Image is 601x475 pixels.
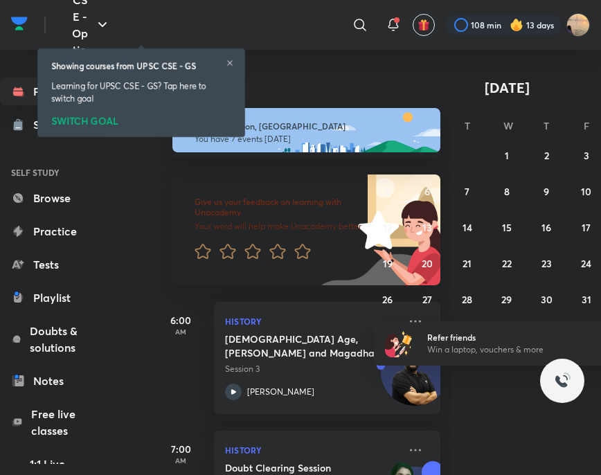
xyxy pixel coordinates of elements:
[505,149,509,162] abbr: October 1, 2025
[584,119,589,132] abbr: Friday
[465,185,469,198] abbr: October 7, 2025
[485,78,530,97] span: [DATE]
[385,185,391,198] abbr: October 5, 2025
[225,461,397,475] h5: Doubt Clearing Session
[575,288,598,310] button: October 31, 2025
[575,144,598,166] button: October 3, 2025
[416,180,438,202] button: October 6, 2025
[422,293,432,306] abbr: October 27, 2025
[496,288,518,310] button: October 29, 2025
[195,197,366,218] h6: Give us your feedback on learning with Unacademy
[575,216,598,238] button: October 17, 2025
[541,221,551,234] abbr: October 16, 2025
[504,185,510,198] abbr: October 8, 2025
[11,13,28,34] img: Company Logo
[383,221,392,234] abbr: October 12, 2025
[51,111,231,126] div: SWITCH GOAL
[172,108,440,152] img: afternoon
[422,221,432,234] abbr: October 13, 2025
[541,293,553,306] abbr: October 30, 2025
[575,180,598,202] button: October 10, 2025
[554,373,571,389] img: ttu
[496,216,518,238] button: October 15, 2025
[385,330,413,357] img: referral
[535,288,557,310] button: October 30, 2025
[535,180,557,202] button: October 9, 2025
[416,252,438,274] button: October 20, 2025
[502,257,512,270] abbr: October 22, 2025
[503,119,513,132] abbr: Wednesday
[496,180,518,202] button: October 8, 2025
[382,346,448,412] img: Avatar
[463,257,472,270] abbr: October 21, 2025
[541,257,552,270] abbr: October 23, 2025
[11,13,28,37] a: Company Logo
[153,328,208,336] p: AM
[462,293,472,306] abbr: October 28, 2025
[456,216,478,238] button: October 14, 2025
[225,313,399,330] p: History
[544,185,549,198] abbr: October 9, 2025
[582,293,591,306] abbr: October 31, 2025
[456,288,478,310] button: October 28, 2025
[416,288,438,310] button: October 27, 2025
[496,144,518,166] button: October 1, 2025
[496,252,518,274] button: October 22, 2025
[424,185,430,198] abbr: October 6, 2025
[544,119,549,132] abbr: Thursday
[195,134,418,145] p: You have 7 events [DATE]
[463,221,472,234] abbr: October 14, 2025
[377,216,399,238] button: October 12, 2025
[535,216,557,238] button: October 16, 2025
[501,293,512,306] abbr: October 29, 2025
[195,121,418,132] h6: Good afternoon, [GEOGRAPHIC_DATA]
[383,257,393,270] abbr: October 19, 2025
[575,252,598,274] button: October 24, 2025
[153,442,208,456] h5: 7:00
[51,60,196,72] h6: Showing courses from UPSC CSE - GS
[153,456,208,465] p: AM
[377,180,399,202] button: October 5, 2025
[582,221,591,234] abbr: October 17, 2025
[456,252,478,274] button: October 21, 2025
[153,313,208,328] h5: 6:00
[584,149,589,162] abbr: October 3, 2025
[581,257,591,270] abbr: October 24, 2025
[465,119,470,132] abbr: Tuesday
[566,13,590,37] img: Snatashree Punyatoya
[51,80,231,105] p: Learning for UPSC CSE - GS? Tap here to switch goal
[413,14,435,36] button: avatar
[535,144,557,166] button: October 2, 2025
[456,180,478,202] button: October 7, 2025
[427,343,598,356] p: Win a laptop, vouchers & more
[377,252,399,274] button: October 19, 2025
[195,221,366,232] p: Your word will help make Unacademy better
[225,332,397,360] h5: Vedic Age, Mahajanapadas and Magadha
[416,216,438,238] button: October 13, 2025
[33,116,69,133] div: Store
[422,257,433,270] abbr: October 20, 2025
[418,19,430,31] img: avatar
[544,149,549,162] abbr: October 2, 2025
[427,331,598,343] h6: Refer friends
[382,293,393,306] abbr: October 26, 2025
[502,221,512,234] abbr: October 15, 2025
[172,78,454,89] h4: [DATE]
[377,288,399,310] button: October 26, 2025
[581,185,591,198] abbr: October 10, 2025
[535,252,557,274] button: October 23, 2025
[247,386,314,398] p: [PERSON_NAME]
[225,442,399,458] p: History
[225,363,399,375] p: Session 3
[510,18,523,32] img: streak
